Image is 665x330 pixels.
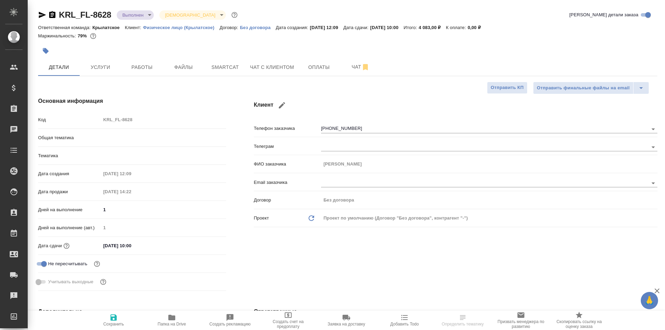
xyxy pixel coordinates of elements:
[59,10,111,19] a: KRL_FL-8628
[254,97,657,114] h4: Клиент
[210,322,251,327] span: Создать рекламацию
[209,63,242,72] span: Smartcat
[38,188,101,195] p: Дата продажи
[89,32,98,41] button: 713.96 RUB;
[254,197,321,204] p: Договор
[92,25,125,30] p: Крылатское
[263,319,313,329] span: Создать счет на предоплату
[48,11,56,19] button: Скопировать ссылку
[321,195,657,205] input: Пустое поле
[230,10,239,19] button: Доп статусы указывают на важность/срочность заказа
[491,84,524,92] span: Отправить КП
[99,277,108,286] button: Выбери, если сб и вс нужно считать рабочими днями для выполнения заказа.
[220,25,240,30] p: Договор:
[533,82,649,94] div: split button
[254,179,321,186] p: Email заказчика
[434,311,492,330] button: Определить тематику
[62,241,71,250] button: Если добавить услуги и заполнить их объемом, то дата рассчитается автоматически
[648,142,658,152] button: Open
[344,63,377,71] span: Чат
[641,292,658,309] button: 🙏
[419,25,446,30] p: 4 083,00 ₽
[85,311,143,330] button: Сохранить
[78,33,88,38] p: 79%
[302,63,336,72] span: Оплаты
[321,212,657,224] div: Проект по умолчанию (Договор "Без договора", контрагент "-")
[84,63,117,72] span: Услуги
[254,215,269,222] p: Проект
[101,205,226,215] input: ✎ Введи что-нибудь
[38,152,101,159] p: Тематика
[321,159,657,169] input: Пустое поле
[496,319,546,329] span: Призвать менеджера по развитию
[101,132,226,144] div: ​
[158,322,186,327] span: Папка на Drive
[143,24,220,30] a: Физическое лицо (Крылатское)
[38,242,62,249] p: Дата сдачи
[537,84,630,92] span: Отправить финальные файлы на email
[259,311,317,330] button: Создать счет на предоплату
[101,115,226,125] input: Пустое поле
[648,178,658,188] button: Open
[38,307,226,316] h4: Дополнительно
[48,260,87,267] span: Не пересчитывать
[101,241,161,251] input: ✎ Введи что-нибудь
[201,311,259,330] button: Создать рекламацию
[390,322,419,327] span: Добавить Todo
[38,11,46,19] button: Скопировать ссылку для ЯМессенджера
[92,259,101,268] button: Включи, если не хочешь, чтобы указанная дата сдачи изменилась после переставления заказа в 'Подтв...
[101,169,161,179] input: Пустое поле
[38,206,101,213] p: Дней на выполнение
[38,116,101,123] p: Код
[254,161,321,168] p: ФИО заказчика
[254,307,657,316] h4: Ответственные
[404,25,418,30] p: Итого:
[554,319,604,329] span: Скопировать ссылку на оценку заказа
[254,125,321,132] p: Телефон заказчика
[38,224,101,231] p: Дней на выполнение (авт.)
[361,63,370,71] svg: Отписаться
[533,82,633,94] button: Отправить финальные файлы на email
[159,10,225,20] div: Выполнен
[644,293,655,308] span: 🙏
[143,25,220,30] p: Физическое лицо (Крылатское)
[492,311,550,330] button: Призвать менеджера по развитию
[48,278,94,285] span: Учитывать выходные
[310,25,344,30] p: [DATE] 12:09
[101,150,226,162] div: ​
[240,25,276,30] p: Без договора
[101,223,226,233] input: Пустое поле
[487,82,527,94] button: Отправить КП
[125,63,159,72] span: Работы
[38,25,92,30] p: Ответственная команда:
[648,124,658,134] button: Open
[317,311,375,330] button: Заявка на доставку
[343,25,370,30] p: Дата сдачи:
[38,134,101,141] p: Общая тематика
[442,322,484,327] span: Определить тематику
[120,12,145,18] button: Выполнен
[38,33,78,38] p: Маржинальность:
[125,25,143,30] p: Клиент:
[117,10,154,20] div: Выполнен
[38,43,53,59] button: Добавить тэг
[276,25,310,30] p: Дата создания:
[375,311,434,330] button: Добавить Todo
[328,322,365,327] span: Заявка на доставку
[254,143,321,150] p: Телеграм
[569,11,638,18] span: [PERSON_NAME] детали заказа
[42,63,76,72] span: Детали
[167,63,200,72] span: Файлы
[468,25,486,30] p: 0,00 ₽
[103,322,124,327] span: Сохранить
[446,25,468,30] p: К оплате:
[38,97,226,105] h4: Основная информация
[101,187,161,197] input: Пустое поле
[38,170,101,177] p: Дата создания
[250,63,294,72] span: Чат с клиентом
[240,24,276,30] a: Без договора
[163,12,217,18] button: [DEMOGRAPHIC_DATA]
[370,25,404,30] p: [DATE] 10:00
[550,311,608,330] button: Скопировать ссылку на оценку заказа
[143,311,201,330] button: Папка на Drive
